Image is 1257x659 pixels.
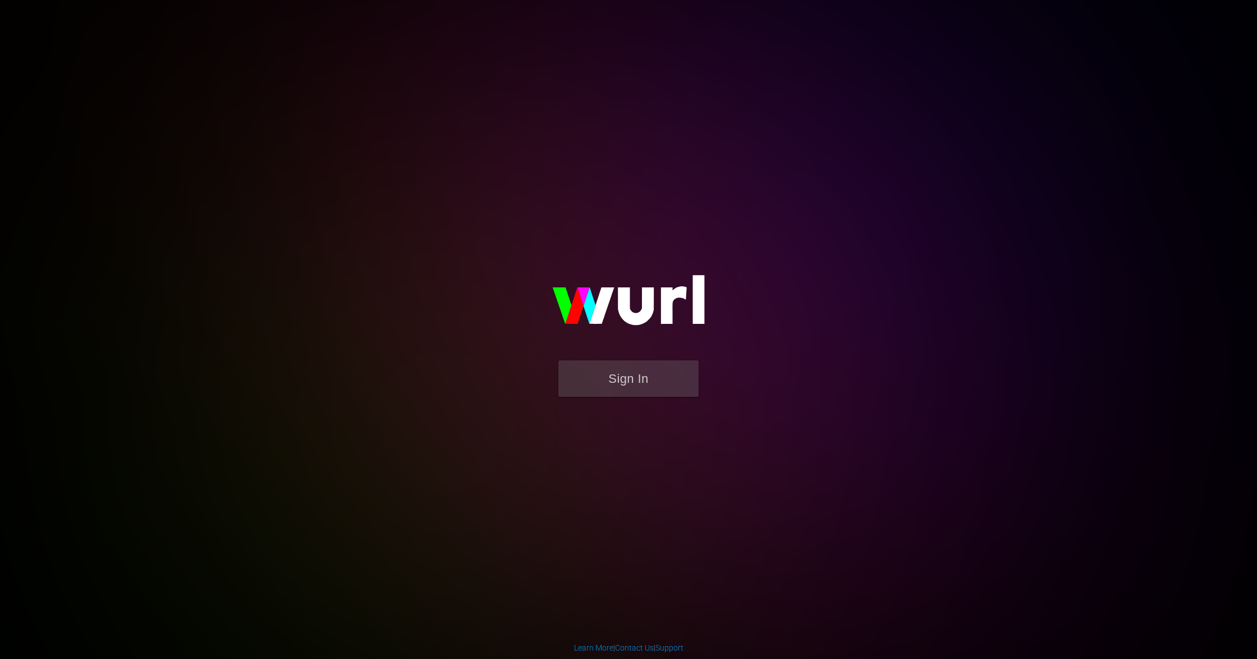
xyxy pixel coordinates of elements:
[558,360,699,397] button: Sign In
[615,643,654,652] a: Contact Us
[516,251,741,360] img: wurl-logo-on-black-223613ac3d8ba8fe6dc639794a292ebdb59501304c7dfd60c99c58986ef67473.svg
[655,643,683,652] a: Support
[574,642,683,653] div: | |
[574,643,613,652] a: Learn More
